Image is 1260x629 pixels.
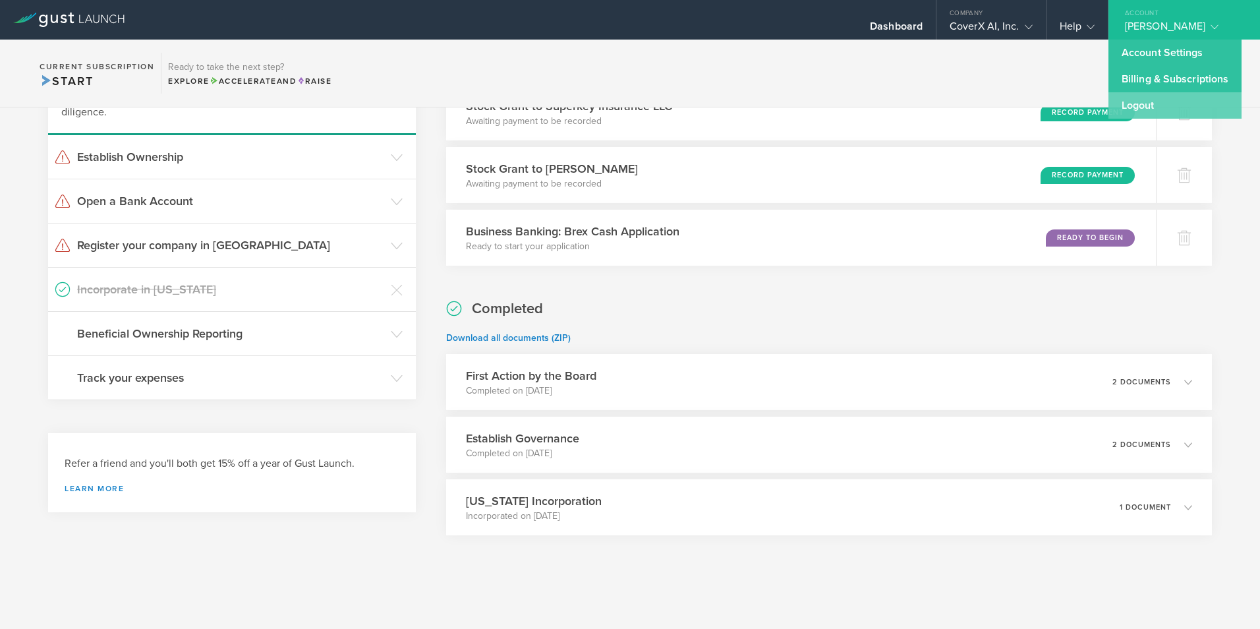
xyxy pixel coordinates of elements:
h3: First Action by the Board [466,367,596,384]
a: Download all documents (ZIP) [446,332,571,344]
h2: Completed [472,299,543,318]
h2: Current Subscription [40,63,154,71]
h3: Incorporate in [US_STATE] [77,281,384,298]
p: 2 documents [1112,441,1171,448]
div: Stock Grant to [PERSON_NAME]Awaiting payment to be recordedRecord Payment [446,147,1156,203]
span: Raise [297,76,331,86]
h3: Refer a friend and you'll both get 15% off a year of Gust Launch. [65,456,399,471]
p: Completed on [DATE] [466,384,596,398]
div: Dashboard [870,20,923,40]
h3: Register your company in [GEOGRAPHIC_DATA] [77,237,384,254]
div: [PERSON_NAME] [1125,20,1237,40]
iframe: Chat Widget [1194,566,1260,629]
h3: Ready to take the next step? [168,63,331,72]
div: Ready to Begin [1046,229,1135,247]
div: Explore [168,75,331,87]
p: Awaiting payment to be recorded [466,115,672,128]
span: Accelerate [210,76,277,86]
div: Record Payment [1041,104,1135,121]
p: Completed on [DATE] [466,447,579,460]
a: Learn more [65,485,399,493]
h3: Stock Grant to [PERSON_NAME] [466,160,638,177]
div: Record Payment [1041,167,1135,184]
p: Incorporated on [DATE] [466,510,602,523]
h3: Business Banking: Brex Cash Application [466,223,679,240]
h3: Beneficial Ownership Reporting [77,325,384,342]
div: CoverX AI, Inc. [950,20,1033,40]
p: 1 document [1120,504,1171,511]
h3: Establish Governance [466,430,579,447]
div: Help [1060,20,1095,40]
span: and [210,76,297,86]
div: Stock Grant to Superkey Insurance LLCAwaiting payment to be recordedRecord Payment [446,84,1156,140]
span: Start [40,74,93,88]
p: Awaiting payment to be recorded [466,177,638,191]
div: Business Banking: Brex Cash ApplicationReady to start your applicationReady to Begin [446,210,1156,266]
h3: Open a Bank Account [77,193,384,210]
div: Ready to take the next step?ExploreAccelerateandRaise [161,53,338,94]
h3: [US_STATE] Incorporation [466,493,602,510]
p: 2 documents [1112,378,1171,386]
p: Ready to start your application [466,240,679,253]
h3: Track your expenses [77,369,384,386]
h3: Establish Ownership [77,148,384,165]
